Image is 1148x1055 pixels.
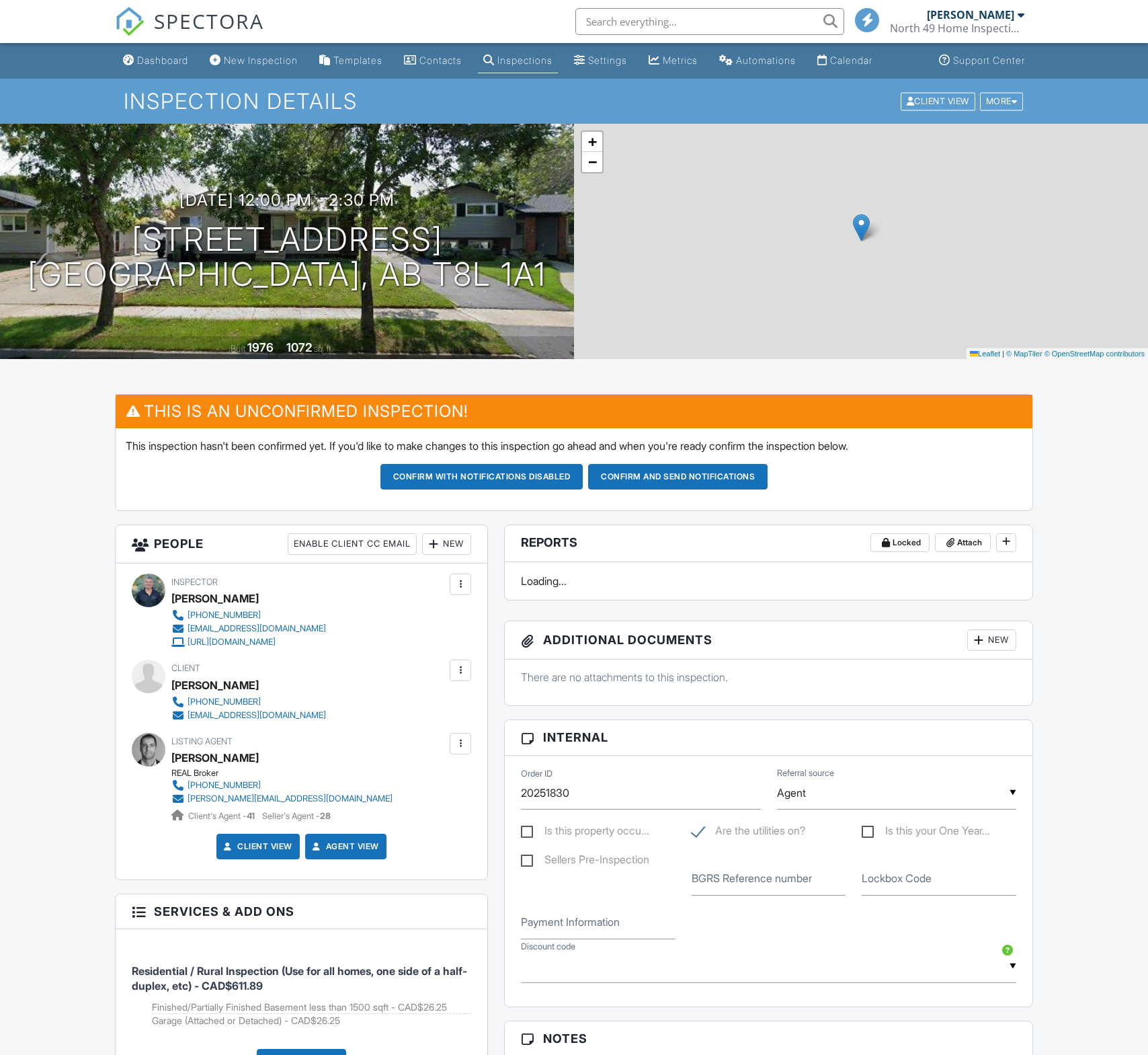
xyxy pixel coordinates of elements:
div: [PHONE_NUMBER] [188,697,261,707]
label: Order ID [521,768,552,780]
button: Confirm with notifications disabled [380,464,583,490]
span: − [588,153,597,170]
div: Support Center [953,54,1025,66]
div: More [980,92,1024,110]
span: + [588,133,597,150]
img: Marker [853,214,870,241]
a: Contacts [399,48,467,73]
span: Inspector [171,577,218,587]
span: sq. ft. [314,344,333,354]
a: SPECTORA [115,18,264,46]
input: Search everything... [575,8,844,35]
div: Settings [588,54,627,66]
h3: [DATE] 12:00 pm - 2:30 pm [179,191,395,209]
span: Listing Agent [171,736,233,746]
span: Client's Agent - [188,811,257,821]
span: Client [171,663,200,673]
div: Metrics [663,54,698,66]
a: [EMAIL_ADDRESS][DOMAIN_NAME] [171,709,326,722]
div: Calendar [830,54,872,66]
label: BGRS Reference number [692,871,812,886]
a: Metrics [643,48,703,73]
strong: 28 [320,811,331,821]
a: Leaflet [970,350,1000,358]
div: [PHONE_NUMBER] [188,780,261,791]
div: [PERSON_NAME] [171,588,259,609]
a: Zoom in [582,132,602,152]
h3: Internal [505,720,1032,755]
span: Built [231,344,245,354]
div: 1072 [286,340,312,354]
div: REAL Broker [171,768,403,779]
div: Enable Client CC Email [288,533,417,555]
div: New Inspection [224,54,298,66]
label: Payment Information [521,914,620,929]
a: Agent View [310,840,379,853]
input: Lockbox Code [862,863,1016,896]
img: The Best Home Inspection Software - Spectora [115,7,145,36]
a: [PERSON_NAME][EMAIL_ADDRESS][DOMAIN_NAME] [171,792,393,806]
div: Inspections [497,54,552,66]
div: Automations [736,54,796,66]
label: Lockbox Code [862,871,932,886]
li: Add on: Finished/Partially Finished Basement less than 1500 sqft [152,1001,471,1015]
div: [PERSON_NAME] [171,675,259,695]
button: Confirm and send notifications [588,464,768,490]
a: Inspections [478,48,558,73]
div: [EMAIL_ADDRESS][DOMAIN_NAME] [188,710,326,721]
h3: Additional Documents [505,621,1032,660]
span: SPECTORA [154,7,264,35]
a: © MapTiler [1006,350,1042,358]
a: Templates [314,48,388,73]
label: Discount code [521,941,575,953]
a: [PHONE_NUMBER] [171,695,326,709]
div: Client View [901,92,975,110]
a: [PHONE_NUMBER] [171,779,393,792]
h1: [STREET_ADDRESS] [GEOGRAPHIC_DATA], AB T8L 1A1 [28,222,546,293]
a: Dashboard [118,48,194,73]
span: Residential / Rural Inspection (Use for all homes, one side of a half-duplex, etc) - CAD$611.89 [132,964,467,992]
div: Dashboard [137,54,188,66]
div: [EMAIL_ADDRESS][DOMAIN_NAME] [188,623,326,634]
li: Add on: Garage (Attached or Detached) [152,1014,471,1027]
h3: Services & Add ons [116,894,487,929]
a: Automations (Basic) [714,48,801,73]
a: Calendar [812,48,878,73]
label: Sellers Pre-Inspection [521,853,649,870]
h3: This is an Unconfirmed Inspection! [116,395,1032,428]
a: Settings [569,48,632,73]
p: There are no attachments to this inspection. [521,670,1016,685]
label: Is this property occupied? [521,824,649,841]
label: Are the utilities on? [692,824,805,841]
div: North 49 Home Inspections Limited Partnership [890,22,1024,35]
a: [PERSON_NAME] [171,748,259,768]
div: New [967,629,1016,651]
strong: 41 [247,811,255,821]
a: [EMAIL_ADDRESS][DOMAIN_NAME] [171,622,326,635]
div: [URL][DOMAIN_NAME] [188,637,276,648]
div: Templates [333,54,382,66]
li: Service: Residential / Rural Inspection (Use for all homes, one side of a half-duplex, etc) [132,939,471,1038]
p: This inspection hasn't been confirmed yet. If you'd like to make changes to this inspection go ah... [126,438,1022,453]
a: © OpenStreetMap contributors [1044,350,1145,358]
a: Support Center [934,48,1030,73]
a: [PHONE_NUMBER] [171,609,326,622]
input: Payment Information [521,906,675,939]
div: New [422,533,471,555]
input: BGRS Reference number [692,863,846,896]
div: [PERSON_NAME] [927,8,1014,22]
div: [PHONE_NUMBER] [188,610,261,621]
label: Is this your One Year Builder's Warranty Inspection? [862,824,990,841]
a: [URL][DOMAIN_NAME] [171,635,326,649]
div: [PERSON_NAME][EMAIL_ADDRESS][DOMAIN_NAME] [188,793,393,804]
div: 1976 [247,340,274,354]
span: | [1002,350,1004,358]
h3: People [116,525,487,563]
div: Contacts [419,54,462,66]
a: New Inspection [204,48,303,73]
label: Referral source [777,767,834,779]
a: Zoom out [582,152,602,172]
a: Client View [221,840,292,853]
a: Client View [899,95,979,106]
